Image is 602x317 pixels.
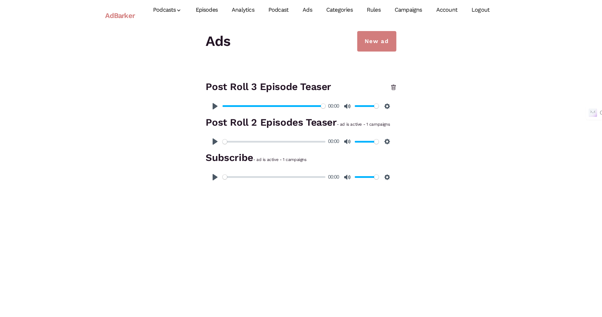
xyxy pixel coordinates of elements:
[209,136,221,147] button: Play
[355,138,379,145] input: Volume
[206,31,396,52] h1: Ads
[206,151,396,165] h3: Subscribe
[355,174,379,180] input: Volume
[326,137,341,146] div: Current time
[326,173,341,181] div: Current time
[337,122,390,127] small: - ad is active - 1 campaigns
[253,157,306,162] small: - ad is active - 1 campaigns
[355,103,379,109] input: Volume
[105,7,135,24] a: AdBarker
[209,101,221,112] button: Play
[206,80,396,94] h3: Post Roll 3 Episode Teaser
[206,115,396,130] h3: Post Roll 2 Episodes Teaser
[223,174,326,180] input: Seek
[223,103,326,109] input: Seek
[223,138,326,145] input: Seek
[357,31,396,52] a: New ad
[326,102,341,110] div: Current time
[209,172,221,183] button: Play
